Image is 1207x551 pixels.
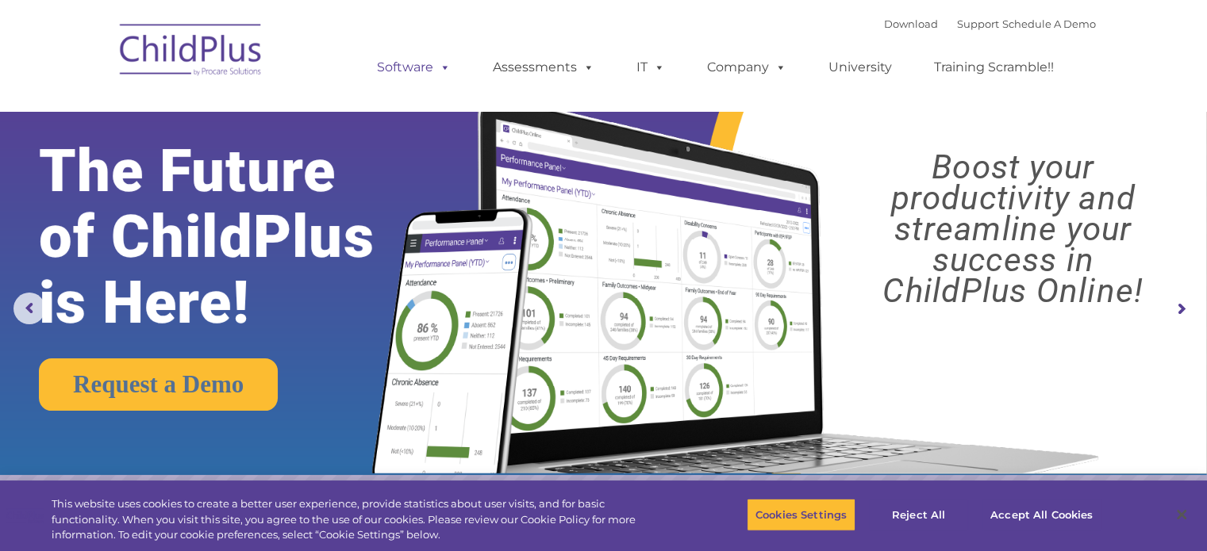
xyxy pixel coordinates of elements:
[747,498,855,531] button: Cookies Settings
[1002,17,1096,30] a: Schedule A Demo
[918,52,1070,83] a: Training Scramble!!
[39,358,278,411] a: Request a Demo
[112,13,271,92] img: ChildPlus by Procare Solutions
[813,52,908,83] a: University
[1164,497,1199,532] button: Close
[361,52,467,83] a: Software
[39,138,425,335] rs-layer: The Future of ChildPlus is Here!
[221,105,269,117] span: Last name
[869,498,968,531] button: Reject All
[884,17,938,30] a: Download
[691,52,802,83] a: Company
[834,151,1192,306] rs-layer: Boost your productivity and streamline your success in ChildPlus Online!
[221,170,288,182] span: Phone number
[621,52,681,83] a: IT
[884,17,1096,30] font: |
[982,498,1101,531] button: Accept All Cookies
[477,52,610,83] a: Assessments
[957,17,999,30] a: Support
[52,496,664,543] div: This website uses cookies to create a better user experience, provide statistics about user visit...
